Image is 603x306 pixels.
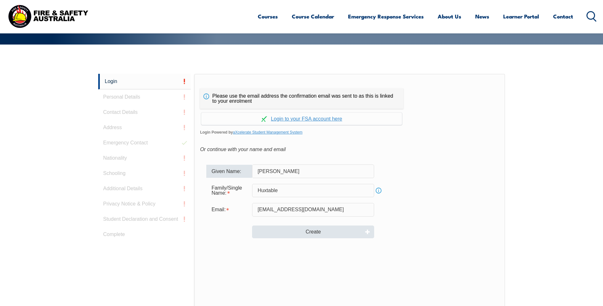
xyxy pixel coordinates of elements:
[233,130,303,135] a: aXcelerate Student Management System
[438,8,461,25] a: About Us
[98,74,191,89] a: Login
[206,182,252,199] div: Family/Single Name is required.
[475,8,489,25] a: News
[553,8,573,25] a: Contact
[292,8,334,25] a: Course Calendar
[252,226,374,238] button: Create
[348,8,424,25] a: Emergency Response Services
[258,8,278,25] a: Courses
[261,116,267,122] img: Log in withaxcelerate
[200,128,499,137] span: Login Powered by
[503,8,539,25] a: Learner Portal
[374,186,383,195] a: Info
[206,165,252,177] div: Given Name:
[200,145,499,154] div: Or continue with your name and email
[206,204,252,216] div: Email is required.
[200,88,403,109] div: Please use the email address the confirmation email was sent to as this is linked to your enrolment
